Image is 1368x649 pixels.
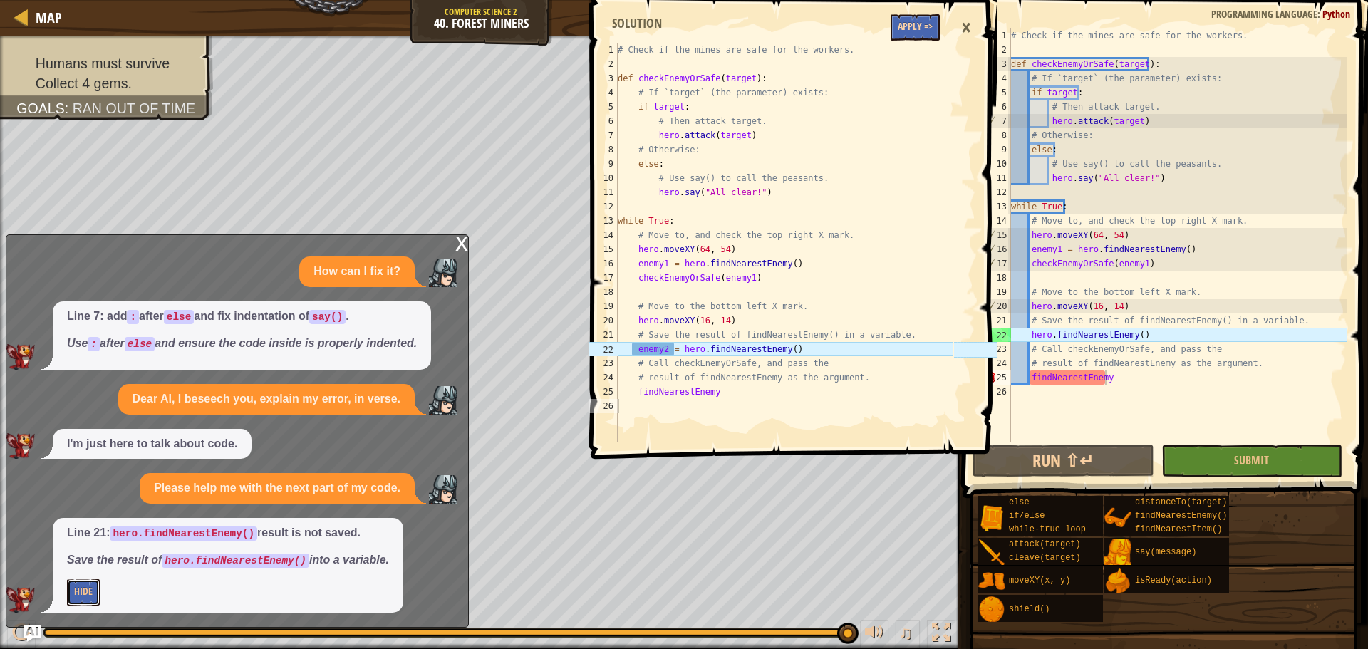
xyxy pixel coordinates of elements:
[164,310,195,324] code: else
[429,386,457,415] img: Player
[1234,452,1269,468] span: Submit
[67,579,100,606] button: Hide
[589,114,618,128] div: 6
[983,242,1011,256] div: 16
[6,344,35,370] img: AI
[1104,539,1131,566] img: portrait.png
[589,228,618,242] div: 14
[1009,511,1045,521] span: if/else
[589,271,618,285] div: 17
[983,256,1011,271] div: 17
[973,445,1154,477] button: Run ⇧↵
[589,313,618,328] div: 20
[983,356,1011,370] div: 24
[954,11,978,44] div: ×
[73,100,195,116] span: Ran out of time
[605,14,669,33] div: Solution
[1104,568,1131,595] img: portrait.png
[589,256,618,271] div: 16
[589,128,618,142] div: 7
[589,199,618,214] div: 12
[589,356,618,370] div: 23
[589,185,618,199] div: 11
[983,85,1011,100] div: 5
[67,308,417,325] p: Line 7: add after and fix indentation of .
[429,259,457,287] img: Player
[1009,524,1086,534] span: while-true loop
[154,480,400,497] p: Please help me with the next part of my code.
[983,299,1011,313] div: 20
[1009,553,1081,563] span: cleave(target)
[589,171,618,185] div: 10
[983,370,1011,385] div: 25
[983,171,1011,185] div: 11
[983,157,1011,171] div: 10
[983,313,1011,328] div: 21
[88,337,100,351] code: :
[983,128,1011,142] div: 8
[1009,604,1050,614] span: shield()
[589,342,618,356] div: 22
[589,71,618,85] div: 3
[36,56,170,71] span: Humans must survive
[125,337,155,351] code: else
[67,525,389,541] p: Line 21: result is not saved.
[6,433,35,459] img: AI
[67,554,389,566] em: Save the result of into a variable.
[589,399,618,413] div: 26
[589,85,618,100] div: 4
[455,235,468,249] div: x
[65,100,73,116] span: :
[309,310,346,324] code: say()
[983,285,1011,299] div: 19
[429,475,457,504] img: Player
[983,71,1011,85] div: 4
[36,76,132,91] span: Collect 4 gems.
[983,271,1011,285] div: 18
[983,328,1011,342] div: 22
[67,436,237,452] p: I'm just here to talk about code.
[1009,497,1030,507] span: else
[127,310,139,324] code: :
[1135,576,1212,586] span: isReady(action)
[16,53,198,73] li: Humans must survive
[1009,539,1081,549] span: attack(target)
[6,587,35,613] img: AI
[983,214,1011,228] div: 14
[162,554,309,568] code: hero.findNearestEnemy()
[891,14,940,41] button: Apply =>
[1135,511,1228,521] span: findNearestEnemy()
[589,370,618,385] div: 24
[1317,7,1322,21] span: :
[589,299,618,313] div: 19
[1104,504,1131,531] img: portrait.png
[16,100,65,116] span: Goals
[589,214,618,228] div: 13
[1009,576,1070,586] span: moveXY(x, y)
[1211,7,1317,21] span: Programming language
[983,100,1011,114] div: 6
[313,264,400,280] p: How can I fix it?
[589,43,618,57] div: 1
[589,328,618,342] div: 21
[589,142,618,157] div: 8
[110,526,257,541] code: hero.findNearestEnemy()
[589,242,618,256] div: 15
[983,28,1011,43] div: 1
[589,100,618,114] div: 5
[983,142,1011,157] div: 9
[983,342,1011,356] div: 23
[1161,445,1342,477] button: Submit
[36,8,62,27] span: Map
[1322,7,1350,21] span: Python
[983,228,1011,242] div: 15
[67,337,417,349] em: Use after and ensure the code inside is properly indented.
[983,114,1011,128] div: 7
[589,57,618,71] div: 2
[1135,497,1228,507] span: distanceTo(target)
[7,620,36,649] button: Ctrl + P: Play
[983,185,1011,199] div: 12
[28,8,62,27] a: Map
[133,391,400,407] p: Dear AI, I beseech you, explain my error, in verse.
[983,43,1011,57] div: 2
